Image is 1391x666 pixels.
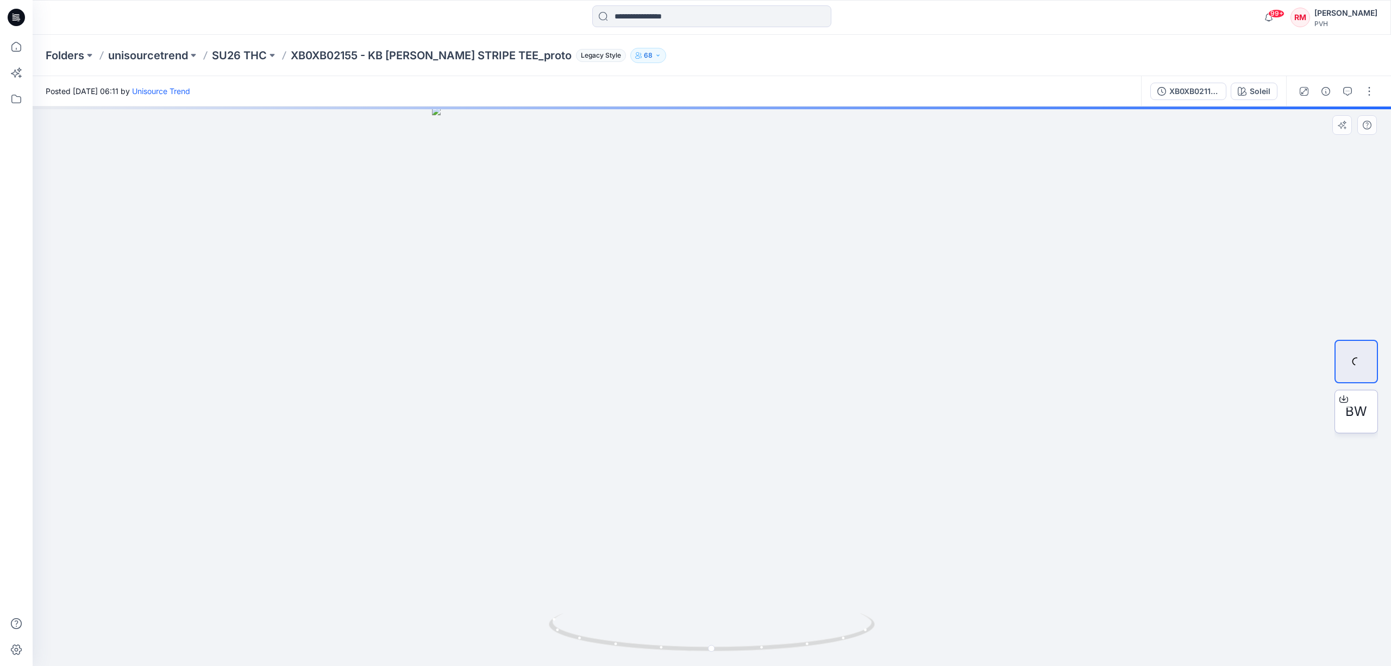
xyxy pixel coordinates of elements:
[572,48,626,63] button: Legacy Style
[132,86,190,96] a: Unisource Trend
[1169,85,1219,97] div: XB0XB02116 - KB SS [PERSON_NAME] PRINT TEE_proto
[1314,20,1377,28] div: PVH
[291,48,572,63] p: XB0XB02155 - KB [PERSON_NAME] STRIPE TEE_proto
[1314,7,1377,20] div: [PERSON_NAME]
[1231,83,1277,100] button: Soleil
[644,49,653,61] p: 68
[1268,9,1285,18] span: 99+
[576,49,626,62] span: Legacy Style
[1250,85,1270,97] div: Soleil
[1345,402,1367,421] span: BW
[212,48,267,63] a: SU26 THC
[630,48,666,63] button: 68
[46,85,190,97] span: Posted [DATE] 06:11 by
[1150,83,1226,100] button: XB0XB02116 - KB SS [PERSON_NAME] PRINT TEE_proto
[108,48,188,63] a: unisourcetrend
[1317,83,1334,100] button: Details
[46,48,84,63] a: Folders
[1290,8,1310,27] div: RM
